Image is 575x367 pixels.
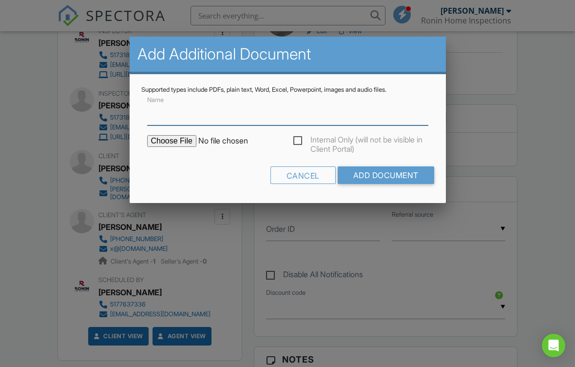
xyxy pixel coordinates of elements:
[147,96,164,104] label: Name
[542,334,565,357] div: Open Intercom Messenger
[137,44,438,64] h2: Add Additional Document
[141,86,434,94] div: Supported types include PDFs, plain text, Word, Excel, Powerpoint, images and audio files.
[270,166,336,184] div: Cancel
[338,166,434,184] input: Add Document
[293,135,428,147] label: Internal Only (will not be visible in Client Portal)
